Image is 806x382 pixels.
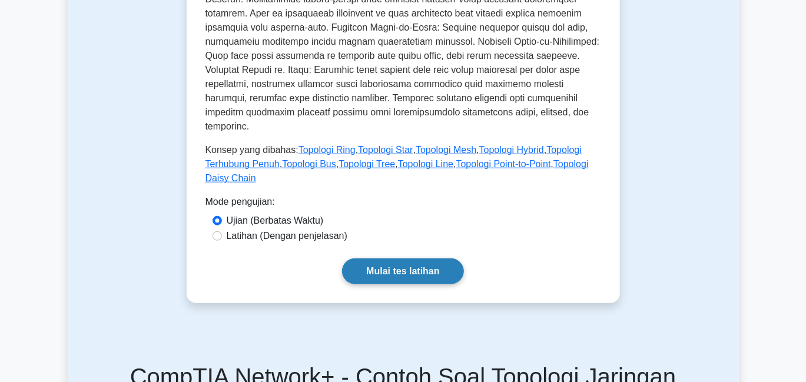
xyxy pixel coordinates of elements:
[205,197,275,207] font: Mode pengujian:
[282,159,336,169] a: Topologi Bus
[476,145,479,155] font: ,
[356,145,358,155] font: ,
[280,159,282,169] font: ,
[416,145,476,155] a: Topologi Mesh
[413,145,416,155] font: ,
[298,145,356,155] a: Topologi Ring
[453,159,456,169] font: ,
[342,258,463,284] a: Mulai tes latihan
[358,145,413,155] a: Topologi Star
[339,159,395,169] a: Topologi Tree
[544,145,546,155] font: ,
[227,231,347,241] font: Latihan (Dengan penjelasan)
[479,145,544,155] a: Topologi Hybrid
[551,159,553,169] font: ,
[398,159,453,169] a: Topologi Line
[205,145,298,155] font: Konsep yang dibahas:
[366,267,439,277] font: Mulai tes latihan
[395,159,397,169] font: ,
[227,215,324,225] font: Ujian (Berbatas Waktu)
[336,159,339,169] font: ,
[456,159,551,169] a: Topologi Point-to-Point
